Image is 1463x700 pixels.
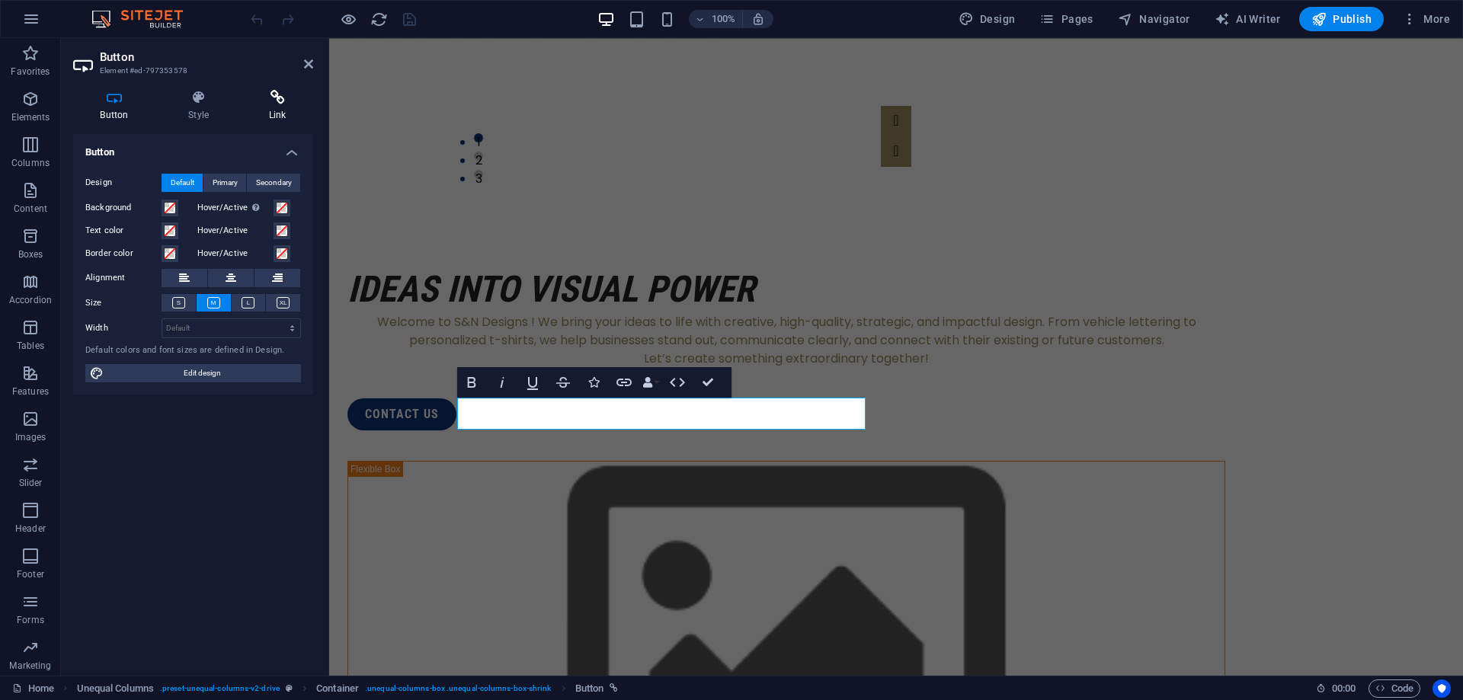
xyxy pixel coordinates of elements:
i: This element is a customizable preset [286,684,293,692]
div: Default colors and font sizes are defined in Design. [85,344,301,357]
label: Hover/Active [197,199,274,217]
span: Publish [1311,11,1372,27]
p: Forms [17,614,44,626]
p: Images [15,431,46,443]
span: Pages [1039,11,1093,27]
span: Code [1375,679,1413,698]
img: Editor Logo [88,10,202,28]
button: Data Bindings [640,367,661,398]
label: Width [85,324,162,332]
p: Features [12,385,49,398]
span: . preset-unequal-columns-v2-drive [160,679,280,698]
span: Navigator [1118,11,1190,27]
p: Tables [17,340,44,352]
button: Primary [203,174,246,192]
button: Edit design [85,364,301,382]
button: Navigator [1112,7,1196,31]
span: . unequal-columns-box .unequal-columns-box-shrink [365,679,551,698]
span: : [1343,682,1345,694]
div: Design (Ctrl+Alt+Y) [952,7,1022,31]
button: Design [952,7,1022,31]
p: Accordion [9,294,52,306]
i: On resize automatically adjust zoom level to fit chosen device. [751,12,765,26]
label: Alignment [85,269,162,287]
button: Pages [1033,7,1099,31]
span: 00 00 [1332,679,1356,698]
button: Publish [1299,7,1384,31]
button: AI Writer [1208,7,1287,31]
nav: breadcrumb [77,679,619,698]
label: Size [85,294,162,312]
label: Hover/Active [197,245,274,263]
button: Secondary [247,174,300,192]
button: Link [610,367,639,398]
button: 2 [145,113,154,123]
span: Primary [213,174,238,192]
button: reload [370,10,388,28]
span: Design [959,11,1016,27]
h3: Element #ed-797353578 [100,64,283,78]
button: Strikethrough [549,367,578,398]
label: Design [85,174,162,192]
button: Icons [579,367,608,398]
i: This element is linked [610,684,618,692]
h4: Button [73,90,162,122]
label: Border color [85,245,162,263]
span: Secondary [256,174,292,192]
h4: Link [242,90,313,122]
button: 1 [145,95,154,104]
button: Usercentrics [1433,679,1451,698]
h4: Style [162,90,242,122]
button: Underline (Ctrl+U) [518,367,547,398]
button: Default [162,174,203,192]
a: contact us [18,360,127,392]
p: Elements [11,111,50,123]
span: Click to select. Double-click to edit [316,679,359,698]
label: Text color [85,222,162,240]
p: Header [15,523,46,535]
span: Default [171,174,194,192]
button: HTML [663,367,692,398]
a: Click to cancel selection. Double-click to open Pages [12,679,54,698]
button: 100% [689,10,743,28]
span: AI Writer [1215,11,1281,27]
span: Click to select. Double-click to edit [575,679,604,698]
p: Favorites [11,66,50,78]
p: Boxes [18,248,43,261]
label: Background [85,199,162,217]
h6: 100% [712,10,736,28]
button: Confirm (Ctrl+⏎) [693,367,722,398]
p: Columns [11,157,50,169]
p: Footer [17,568,44,580]
span: More [1402,11,1450,27]
button: 3 [145,132,154,141]
span: Click to select. Double-click to edit [77,679,154,698]
p: Slider [19,477,43,489]
button: More [1396,7,1456,31]
h2: Button [100,50,313,64]
button: Code [1369,679,1420,698]
span: Edit design [108,364,296,382]
p: Marketing [9,660,51,672]
button: Italic (Ctrl+I) [488,367,517,398]
p: Content [14,203,47,215]
div: Image Slider [110,7,1024,190]
h6: Session time [1316,679,1356,698]
h4: Button [73,134,313,161]
button: Bold (Ctrl+B) [457,367,486,398]
label: Hover/Active [197,222,274,240]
